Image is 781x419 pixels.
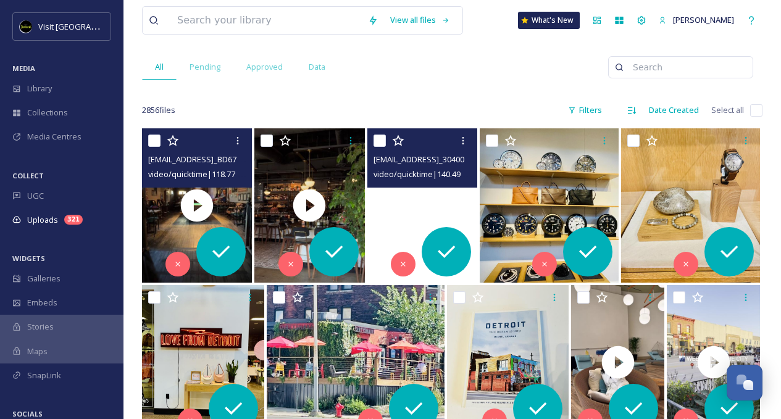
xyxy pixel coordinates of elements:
[562,98,608,122] div: Filters
[64,215,83,225] div: 321
[155,61,164,73] span: All
[711,104,744,116] span: Select all
[27,83,52,94] span: Library
[653,8,740,32] a: [PERSON_NAME]
[27,214,58,226] span: Uploads
[27,370,61,381] span: SnapLink
[27,190,44,202] span: UGC
[190,61,220,73] span: Pending
[12,409,43,418] span: SOCIALS
[621,128,760,283] img: ext_1760049760.52264_brittneyschering@gmail.com-Shinola - Petoskey.jpeg
[480,128,619,283] img: ext_1760049760.611994_brittneyschering@gmail.com-Shinola.jpeg
[384,8,456,32] a: View all files
[38,20,134,32] span: Visit [GEOGRAPHIC_DATA]
[627,55,746,80] input: Search
[27,297,57,309] span: Embeds
[12,171,44,180] span: COLLECT
[12,64,35,73] span: MEDIA
[27,346,48,357] span: Maps
[171,7,362,34] input: Search your library
[27,107,68,118] span: Collections
[148,153,387,165] span: [EMAIL_ADDRESS]_BD67B9F4-AE89-4711-AFC6-7F62750DFD88.mov
[367,128,477,283] video: ext_1760114758.81536_barb@sirenofstout.com-copy_30400E78-D7D2-4148-844F-CED0F8E50F80.mov
[727,365,762,400] button: Open Chat
[374,168,517,180] span: video/quicktime | 140.49 MB | 1080 x 1920
[518,12,580,29] a: What's New
[673,14,734,25] span: [PERSON_NAME]
[27,273,61,284] span: Galleries
[27,321,54,333] span: Stories
[254,128,364,283] img: thumbnail
[309,61,325,73] span: Data
[148,168,292,180] span: video/quicktime | 118.77 MB | 1080 x 1920
[374,153,611,165] span: [EMAIL_ADDRESS]_30400E78-D7D2-4148-844F-CED0F8E50F80.mov
[246,61,283,73] span: Approved
[643,98,705,122] div: Date Created
[142,128,252,283] img: thumbnail
[12,254,45,263] span: WIDGETS
[142,104,175,116] span: 2856 file s
[27,131,81,143] span: Media Centres
[20,20,32,33] img: VISIT%20DETROIT%20LOGO%20-%20BLACK%20BACKGROUND.png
